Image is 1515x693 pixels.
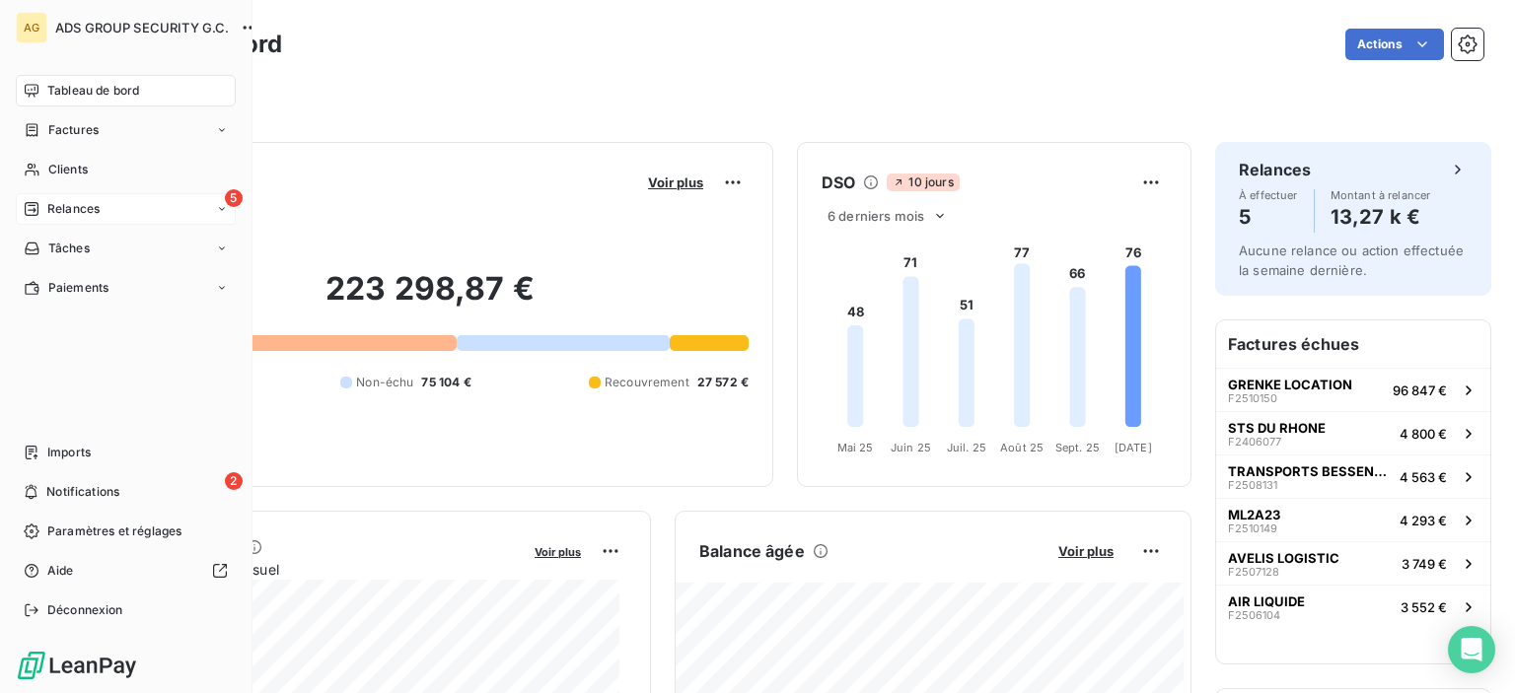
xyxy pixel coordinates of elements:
[1216,541,1490,585] button: AVELIS LOGISTICF25071283 749 €
[642,173,709,191] button: Voir plus
[1228,522,1277,534] span: F2510149
[1228,566,1279,578] span: F2507128
[1402,556,1447,572] span: 3 749 €
[47,522,181,540] span: Paramètres et réglages
[1448,626,1495,673] div: Open Intercom Messenger
[648,174,703,190] span: Voir plus
[1228,463,1392,479] span: TRANSPORTS BESSENAY
[16,650,138,681] img: Logo LeanPay
[887,173,959,191] span: 10 jours
[48,121,99,139] span: Factures
[1331,201,1431,233] h4: 13,27 k €
[1239,158,1311,181] h6: Relances
[16,12,47,43] div: AG
[46,483,119,501] span: Notifications
[1228,420,1326,436] span: STS DU RHONE
[47,82,139,100] span: Tableau de bord
[1228,593,1305,609] span: AIR LIQUIDE
[699,539,805,563] h6: Balance âgée
[1393,382,1447,398] span: 96 847 €
[1400,513,1447,528] span: 4 293 €
[1228,436,1281,448] span: F2406077
[47,601,123,619] span: Déconnexion
[48,279,108,297] span: Paiements
[1239,243,1464,278] span: Aucune relance ou action effectuée la semaine dernière.
[1216,368,1490,411] button: GRENKE LOCATIONF251015096 847 €
[535,545,581,559] span: Voir plus
[1331,189,1431,201] span: Montant à relancer
[822,171,855,194] h6: DSO
[837,441,874,454] tspan: Mai 25
[828,208,924,224] span: 6 derniers mois
[48,240,90,257] span: Tâches
[421,374,470,391] span: 75 104 €
[1345,29,1444,60] button: Actions
[356,374,413,391] span: Non-échu
[529,542,587,560] button: Voir plus
[47,444,91,461] span: Imports
[947,441,986,454] tspan: Juil. 25
[48,161,88,178] span: Clients
[1228,550,1339,566] span: AVELIS LOGISTIC
[47,562,74,580] span: Aide
[1400,469,1447,485] span: 4 563 €
[1115,441,1152,454] tspan: [DATE]
[55,20,229,35] span: ADS GROUP SECURITY G.C.
[225,189,243,207] span: 5
[1228,377,1352,392] span: GRENKE LOCATION
[1401,599,1447,615] span: 3 552 €
[111,269,749,328] h2: 223 298,87 €
[1216,320,1490,368] h6: Factures échues
[1052,542,1119,560] button: Voir plus
[225,472,243,490] span: 2
[16,555,236,587] a: Aide
[1239,189,1298,201] span: À effectuer
[1228,479,1277,491] span: F2508131
[1228,392,1277,404] span: F2510150
[891,441,931,454] tspan: Juin 25
[1228,609,1280,621] span: F2506104
[47,200,100,218] span: Relances
[111,559,521,580] span: Chiffre d'affaires mensuel
[1216,585,1490,628] button: AIR LIQUIDEF25061043 552 €
[1216,411,1490,454] button: STS DU RHONEF24060774 800 €
[1216,454,1490,498] button: TRANSPORTS BESSENAYF25081314 563 €
[1055,441,1100,454] tspan: Sept. 25
[1239,201,1298,233] h4: 5
[1216,498,1490,541] button: ML2A23F25101494 293 €
[1400,426,1447,442] span: 4 800 €
[1058,543,1114,559] span: Voir plus
[1000,441,1044,454] tspan: Août 25
[605,374,689,391] span: Recouvrement
[697,374,749,391] span: 27 572 €
[1228,507,1280,522] span: ML2A23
